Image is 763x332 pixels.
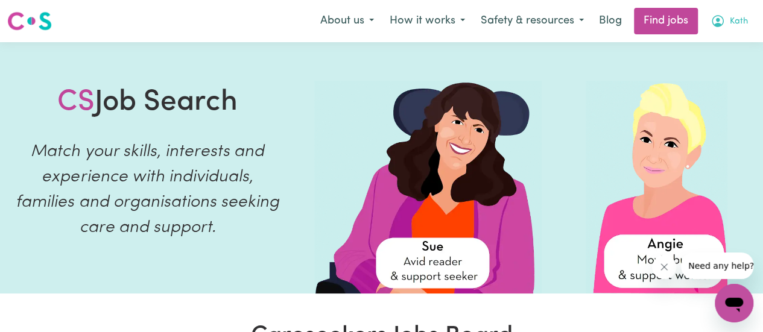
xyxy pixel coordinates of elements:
[57,88,94,117] span: CS
[14,139,280,240] p: Match your skills, interests and experience with individuals, families and organisations seeking ...
[652,255,676,279] iframe: Close message
[473,8,592,34] button: Safety & resources
[730,15,748,28] span: Kath
[634,8,698,34] a: Find jobs
[681,252,753,279] iframe: Message from company
[715,284,753,322] iframe: Button to launch messaging window
[592,8,629,34] a: Blog
[312,8,382,34] button: About us
[7,10,52,32] img: Careseekers logo
[7,8,73,18] span: Need any help?
[703,8,756,34] button: My Account
[382,8,473,34] button: How it works
[57,86,237,121] h1: Job Search
[7,7,52,35] a: Careseekers logo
